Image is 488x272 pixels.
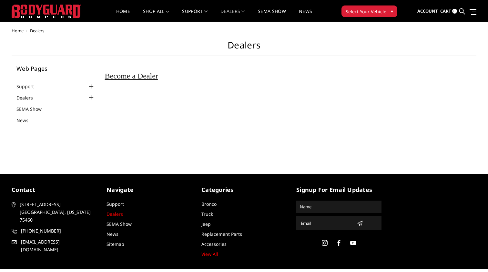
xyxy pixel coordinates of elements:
h5: contact [12,185,97,194]
a: News [107,231,118,237]
input: Name [297,202,381,212]
a: SEMA Show [16,106,50,112]
a: [PHONE_NUMBER] [12,227,97,235]
a: Home [116,9,130,22]
h1: Dealers [12,40,476,56]
h5: Web Pages [16,66,95,71]
a: Dealers [220,9,245,22]
a: Support [182,9,208,22]
a: [EMAIL_ADDRESS][DOMAIN_NAME] [12,238,97,254]
span: Become a Dealer [105,72,158,80]
span: [PHONE_NUMBER] [21,227,96,235]
a: Jeep [201,221,211,227]
a: Home [12,28,24,34]
a: Become a Dealer [105,74,158,80]
a: Account [417,3,438,20]
a: Truck [201,211,213,217]
a: shop all [143,9,169,22]
a: SEMA Show [107,221,132,227]
a: Support [107,201,124,207]
span: Cart [440,8,451,14]
span: ▾ [391,8,393,15]
a: Bronco [201,201,217,207]
a: Accessories [201,241,227,247]
span: [EMAIL_ADDRESS][DOMAIN_NAME] [21,238,96,254]
a: SEMA Show [258,9,286,22]
a: News [16,117,36,124]
h5: signup for email updates [296,185,381,194]
span: Account [417,8,438,14]
a: Sitemap [107,241,124,247]
a: Dealers [16,94,41,101]
a: News [299,9,312,22]
button: Select Your Vehicle [341,5,397,17]
a: Cart 0 [440,3,457,20]
a: Replacement Parts [201,231,242,237]
iframe: Chat Widget [456,241,488,272]
a: View All [201,251,218,257]
img: BODYGUARD BUMPERS [12,5,81,18]
span: Select Your Vehicle [346,8,386,15]
span: [STREET_ADDRESS] [GEOGRAPHIC_DATA], [US_STATE] 75460 [20,201,95,224]
h5: Navigate [107,185,192,194]
input: Email [298,218,354,228]
h5: Categories [201,185,287,194]
span: Dealers [30,28,44,34]
span: 0 [452,9,457,14]
a: Support [16,83,42,90]
a: Dealers [107,211,123,217]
